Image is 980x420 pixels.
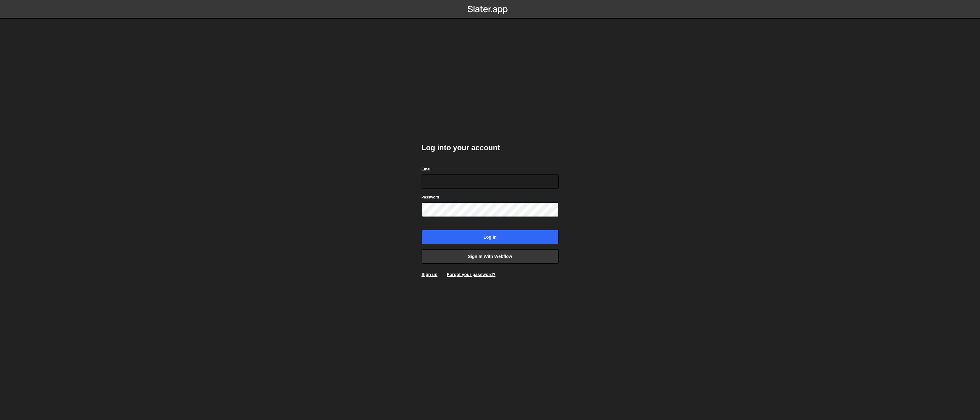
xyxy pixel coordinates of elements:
[422,194,439,200] label: Password
[422,166,432,172] label: Email
[422,230,559,244] input: Log in
[422,143,559,153] h2: Log into your account
[422,249,559,264] a: Sign in with Webflow
[422,272,437,277] a: Sign up
[447,272,495,277] a: Forgot your password?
